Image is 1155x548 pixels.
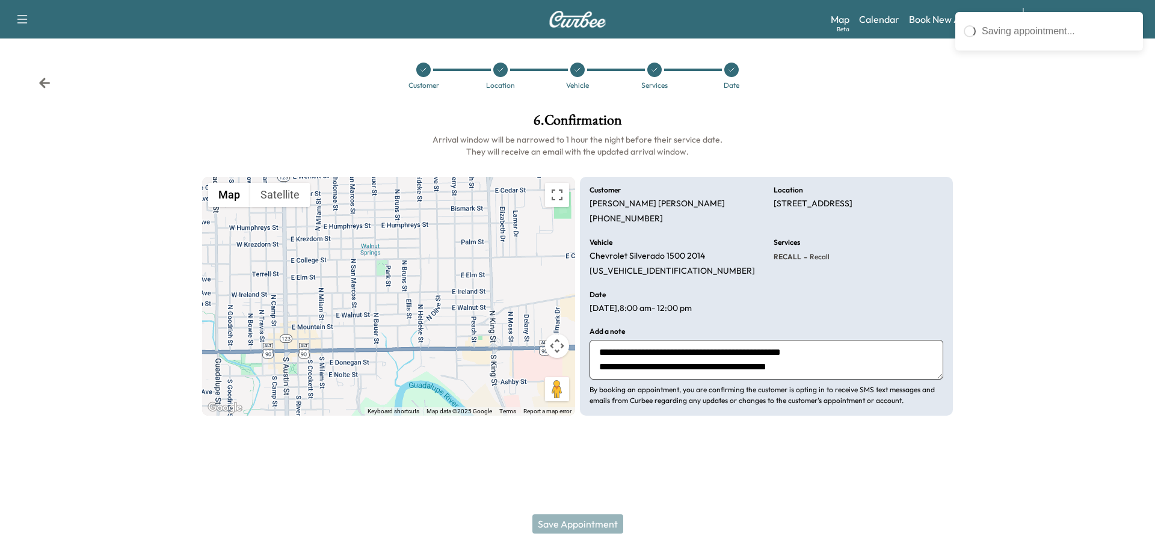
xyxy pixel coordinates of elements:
[801,251,807,263] span: -
[590,199,725,209] p: [PERSON_NAME] [PERSON_NAME]
[202,113,953,134] h1: 6 . Confirmation
[205,400,245,416] img: Google
[590,303,692,314] p: [DATE] , 8:00 am - 12:00 pm
[368,407,419,416] button: Keyboard shortcuts
[427,408,492,414] span: Map data ©2025 Google
[523,408,571,414] a: Report a map error
[590,214,663,224] p: [PHONE_NUMBER]
[774,186,803,194] h6: Location
[590,186,621,194] h6: Customer
[590,328,625,335] h6: Add a note
[545,334,569,358] button: Map camera controls
[545,183,569,207] button: Toggle fullscreen view
[499,408,516,414] a: Terms (opens in new tab)
[774,252,801,262] span: RECALL
[774,239,800,246] h6: Services
[545,377,569,401] button: Drag Pegman onto the map to open Street View
[590,266,755,277] p: [US_VEHICLE_IDENTIFICATION_NUMBER]
[250,183,310,207] button: Show satellite imagery
[859,12,899,26] a: Calendar
[408,82,439,89] div: Customer
[208,183,250,207] button: Show street map
[590,384,943,406] p: By booking an appointment, you are confirming the customer is opting in to receive SMS text messa...
[724,82,739,89] div: Date
[549,11,606,28] img: Curbee Logo
[590,251,705,262] p: Chevrolet Silverado 1500 2014
[837,25,849,34] div: Beta
[486,82,515,89] div: Location
[774,199,852,209] p: [STREET_ADDRESS]
[202,134,953,158] h6: Arrival window will be narrowed to 1 hour the night before their service date. They will receive ...
[590,291,606,298] h6: Date
[590,239,612,246] h6: Vehicle
[38,77,51,89] div: Back
[831,12,849,26] a: MapBeta
[982,24,1135,38] div: Saving appointment...
[566,82,589,89] div: Vehicle
[909,12,1011,26] a: Book New Appointment
[205,400,245,416] a: Open this area in Google Maps (opens a new window)
[641,82,668,89] div: Services
[807,252,830,262] span: Recall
